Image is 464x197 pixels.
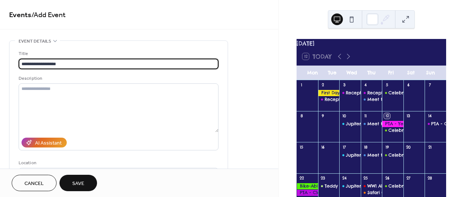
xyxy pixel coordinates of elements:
[406,176,411,181] div: 27
[299,176,304,181] div: 22
[388,183,437,189] div: Celebration Assembly
[346,183,399,189] div: Jupiter Class Swimming
[339,183,361,189] div: Jupiter Class Swimming
[361,183,382,189] div: WW1 AHT STEM Simulator Day Provisional Visit (Year 5 and 6)
[297,39,446,48] div: [DATE]
[361,90,382,96] div: Reception Pupils - First Full Day
[339,121,361,127] div: Jupiter Class Swimming
[299,82,304,88] div: 1
[297,183,318,189] div: Bike-Ability (Specific Pupils)
[382,183,403,189] div: Celebration Assembly
[299,113,304,119] div: 8
[325,96,401,103] div: Reception Pupils - Staggered Start
[382,121,403,127] div: PTA - Yes Day (Non-Uniform)
[425,121,446,127] div: PTA - Car Boot Sale
[346,121,399,127] div: Jupiter Class Swimming
[401,66,421,80] div: Sat
[363,82,368,88] div: 4
[35,139,62,147] div: AI Assistant
[341,176,347,181] div: 24
[406,144,411,150] div: 20
[384,176,390,181] div: 26
[388,90,437,96] div: Celebration Assembly
[406,82,411,88] div: 6
[427,144,432,150] div: 21
[361,121,382,127] div: Meet the Teacher - Mercury and Saturn Class (Year 2, 3 and 4)
[22,138,67,147] button: AI Assistant
[318,96,340,103] div: Reception Pupils - Staggered Start
[384,82,390,88] div: 5
[363,113,368,119] div: 11
[322,66,342,80] div: Tue
[339,90,361,96] div: Reception Pupils - Staggered Start
[72,180,84,188] span: Save
[382,127,403,134] div: Celebration Assembly
[346,152,399,158] div: Jupiter Class Swimming
[363,176,368,181] div: 25
[427,82,432,88] div: 7
[406,113,411,119] div: 13
[363,144,368,150] div: 18
[382,152,403,158] div: Celebration Assembly
[302,66,322,80] div: Mon
[388,152,437,158] div: Celebration Assembly
[367,90,437,96] div: Reception Pupils - First Full Day
[320,144,326,150] div: 16
[9,8,31,22] a: Events
[421,66,440,80] div: Sun
[24,180,44,188] span: Cancel
[342,66,361,80] div: Wed
[320,176,326,181] div: 23
[388,127,437,134] div: Celebration Assembly
[341,82,347,88] div: 3
[19,75,217,82] div: Description
[19,159,217,167] div: Location
[320,113,326,119] div: 9
[346,90,422,96] div: Reception Pupils - Staggered Start
[361,152,382,158] div: Meet the Teacher - Jupiter Class (Year 5 & 6)
[382,90,403,96] div: Celebration Assembly
[31,8,66,22] span: / Add Event
[339,152,361,158] div: Jupiter Class Swimming
[384,144,390,150] div: 19
[12,175,57,191] button: Cancel
[341,113,347,119] div: 10
[19,50,217,58] div: Title
[427,113,432,119] div: 14
[367,190,439,196] div: Safari (Mars and Mercury Class)
[361,66,381,80] div: Thu
[361,96,382,103] div: Meet the Teacher - Mars Class (Reception and Year 1)
[427,176,432,181] div: 28
[320,82,326,88] div: 2
[381,66,401,80] div: Fri
[361,190,382,196] div: Safari (Mars and Mercury Class)
[297,190,318,196] div: PTA - Clothing Collection
[384,113,390,119] div: 12
[299,144,304,150] div: 15
[19,38,51,45] span: Event details
[318,183,340,189] div: Teddy Bear Run (Mars and Mercury Class)
[325,183,419,189] div: Teddy Bear Run (Mars and Mercury Class)
[59,175,97,191] button: Save
[318,90,340,96] div: First Day of Autumn Term 1
[341,144,347,150] div: 17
